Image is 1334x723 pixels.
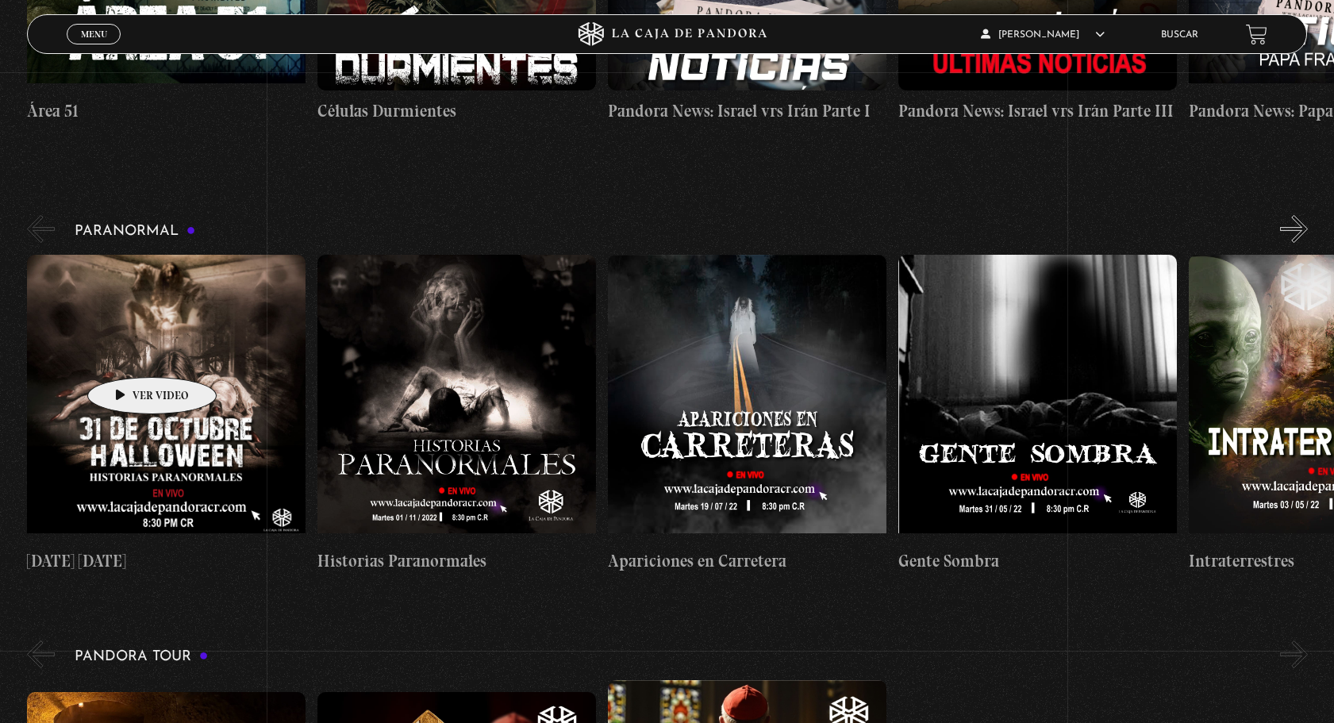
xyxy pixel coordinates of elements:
[317,98,596,124] h4: Células Durmientes
[75,43,113,54] span: Cerrar
[27,98,306,124] h4: Área 51
[81,29,107,39] span: Menu
[1280,215,1308,243] button: Next
[317,548,596,574] h4: Historias Paranormales
[898,548,1177,574] h4: Gente Sombra
[317,255,596,574] a: Historias Paranormales
[27,215,55,243] button: Previous
[981,30,1105,40] span: [PERSON_NAME]
[898,255,1177,574] a: Gente Sombra
[27,640,55,668] button: Previous
[75,649,209,664] h3: Pandora Tour
[1246,24,1267,45] a: View your shopping cart
[608,548,886,574] h4: Apariciones en Carretera
[27,255,306,574] a: [DATE] [DATE]
[1280,640,1308,668] button: Next
[1161,30,1198,40] a: Buscar
[898,98,1177,124] h4: Pandora News: Israel vrs Irán Parte III
[75,224,196,239] h3: Paranormal
[27,548,306,574] h4: [DATE] [DATE]
[608,255,886,574] a: Apariciones en Carretera
[608,98,886,124] h4: Pandora News: Israel vrs Irán Parte I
